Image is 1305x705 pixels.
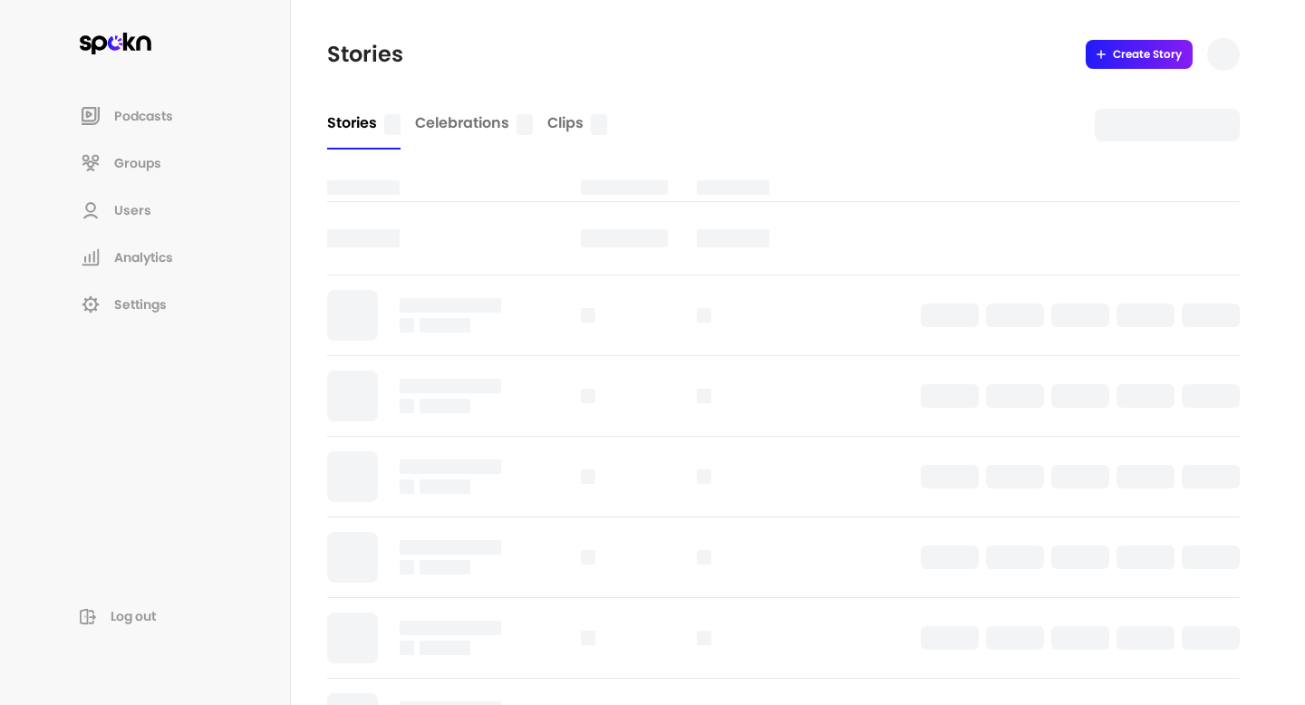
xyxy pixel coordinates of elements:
a: Podcasts [65,94,254,138]
a: Create Story [1086,40,1193,69]
span: Log out [111,607,156,625]
a: Clips0 [547,98,607,150]
a: Users [65,188,254,232]
a: Groups [65,141,254,185]
span: Analytics [114,248,173,266]
span: 0 [384,114,401,135]
span: Celebrations [415,112,509,133]
a: Celebrations0 [415,98,533,150]
button: Log out [65,600,254,633]
span: Users [114,201,151,219]
span: Settings [114,295,167,314]
span: 0 [591,114,607,135]
a: Settings [65,283,254,326]
span: Clips [547,112,584,133]
span: Podcasts [114,107,173,125]
span: Groups [114,154,161,172]
span: Stories [327,112,377,133]
h1: Stories [327,40,403,69]
span: 0 [517,114,533,135]
a: Analytics [65,236,254,279]
span: Create Story [1113,47,1182,62]
a: Stories0 [327,98,401,150]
